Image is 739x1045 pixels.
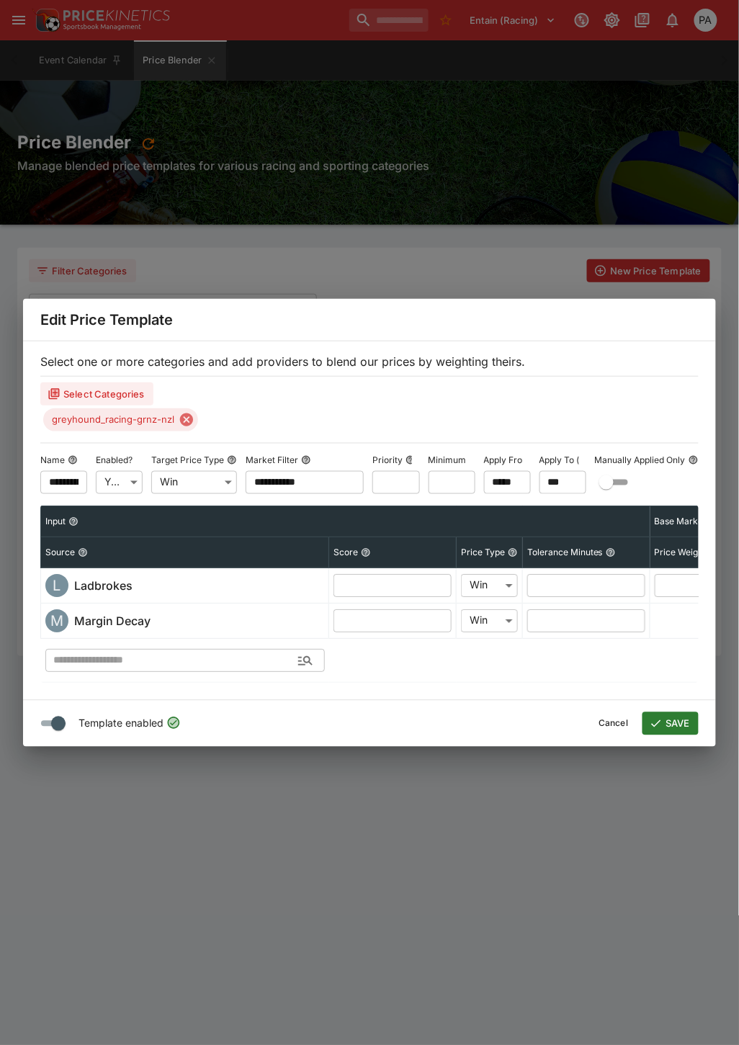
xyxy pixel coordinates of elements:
p: Apply From (mins) [484,454,558,466]
p: Name [40,454,65,466]
p: Market Filter [246,454,298,466]
p: Score [333,546,358,558]
p: Priority [372,454,403,466]
button: Manually Applied Only [689,455,699,465]
button: Tolerance Minutes [606,547,616,557]
div: Win [461,573,518,596]
p: Minimum Score [429,454,493,466]
div: ladbrokes [45,574,68,597]
span: Select one or more categories and add providers to blend our prices by weighting theirs. [40,354,525,369]
button: SAVE [642,712,699,735]
h6: Margin Decay [74,612,151,629]
p: Target Price Type [151,454,224,466]
p: Price Type [461,546,505,558]
button: Source [78,547,88,557]
button: Priority [406,455,416,465]
div: Edit Price Template [23,299,716,341]
p: Base Market [655,515,707,527]
h6: Ladbrokes [74,577,133,594]
button: Open [292,647,318,673]
p: Enabled? [96,454,133,466]
button: Name [68,455,78,465]
button: Cancel [590,712,637,735]
p: Manually Applied Only [595,454,686,466]
div: Yes [96,470,143,493]
button: Input [68,516,79,526]
p: Source [45,546,75,558]
button: Select Categories [40,382,153,405]
p: Price Weight [655,546,707,558]
button: Market Filter [301,455,311,465]
button: Target Price Type [227,455,237,465]
div: greyhound_racing-grnz-nzl [43,408,198,431]
p: Input [45,515,66,527]
span: greyhound_racing-grnz-nzl [43,413,183,427]
p: Apply To (mins) [539,454,602,466]
button: Score [361,547,371,557]
div: Win [151,470,237,493]
div: margin_decay [45,609,68,632]
button: Price Type [508,547,518,557]
span: Template enabled [79,715,164,732]
p: Tolerance Minutes [527,546,603,558]
div: Win [461,609,518,632]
